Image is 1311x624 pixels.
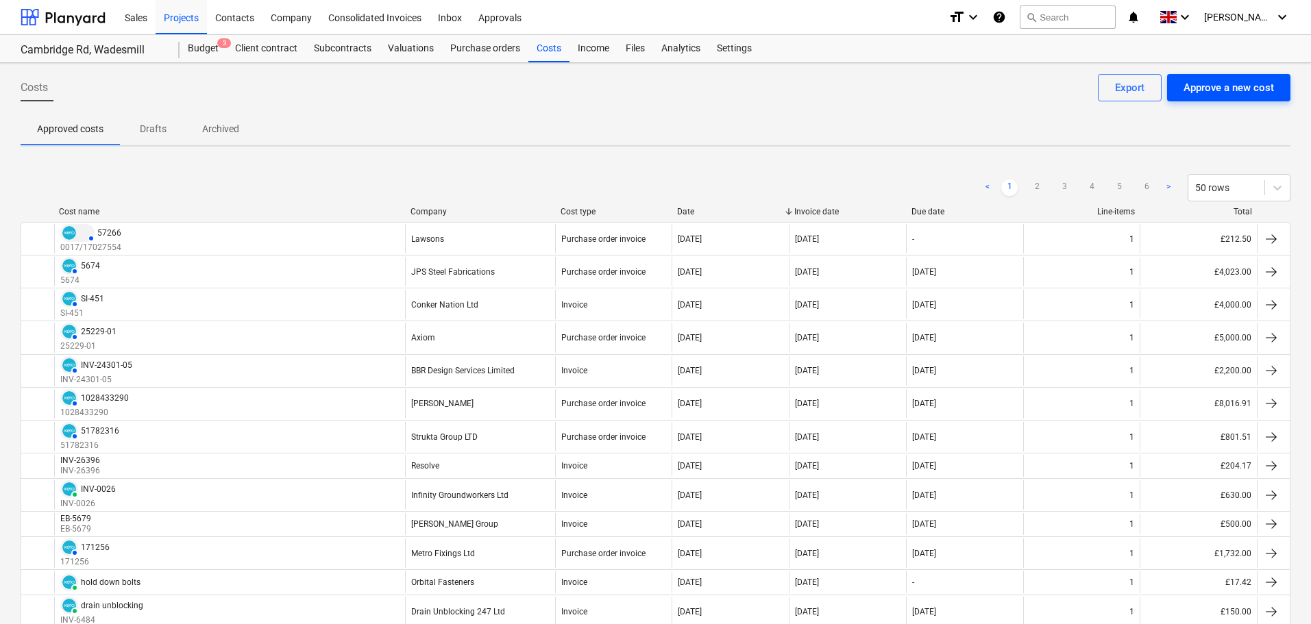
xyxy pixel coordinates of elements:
[561,461,587,471] div: Invoice
[1140,257,1257,286] div: £4,023.00
[561,234,646,244] div: Purchase order invoice
[1184,79,1274,97] div: Approve a new cost
[60,455,100,465] div: INV-26396
[1140,323,1257,352] div: £5,000.00
[59,207,400,216] div: Cost name
[561,577,587,587] div: Invoice
[411,461,439,471] div: Resolve
[912,549,936,558] div: [DATE]
[1140,571,1257,593] div: £17.42
[411,607,505,616] div: Drain Unblocking 247 Ltd
[992,9,1006,25] i: Knowledge base
[81,327,117,336] div: 25229-01
[81,360,132,370] div: INV-24301-05
[60,498,116,510] p: INV-0026
[1029,207,1135,216] div: Line-items
[677,207,783,216] div: Date
[795,519,819,529] div: [DATE]
[21,43,163,58] div: Cambridge Rd, Wadesmill
[678,577,702,587] div: [DATE]
[1140,224,1257,253] div: £212.50
[1129,607,1134,616] div: 1
[979,179,996,196] a: Previous page
[37,122,103,136] p: Approved costs
[411,267,495,277] div: JPS Steel Fabrications
[1026,12,1037,23] span: search
[528,35,569,62] div: Costs
[411,490,509,500] div: Infinity Groundworkers Ltd
[21,79,48,96] span: Costs
[1129,549,1134,558] div: 1
[60,480,78,498] div: Invoice has been synced with Xero and its status is currently PAID
[306,35,380,62] div: Subcontracts
[1140,389,1257,419] div: £8,016.91
[678,432,702,442] div: [DATE]
[678,490,702,500] div: [DATE]
[60,323,78,340] div: Invoice has been synced with Xero and its status is currently AUTHORISED
[709,35,760,62] div: Settings
[1140,513,1257,535] div: £500.00
[561,519,587,529] div: Invoice
[912,461,936,471] div: [DATE]
[1242,558,1311,624] iframe: Chat Widget
[1129,519,1134,529] div: 1
[81,294,104,303] div: SI-451
[1115,79,1144,97] div: Export
[912,399,936,408] div: [DATE]
[795,399,819,408] div: [DATE]
[81,426,119,436] div: 51782316
[202,122,239,136] p: Archived
[1098,74,1162,101] button: Export
[180,35,227,62] a: Budget3
[60,224,95,242] div: Invoice has been synced with Xero and its status is currently AUTHORISED
[136,122,169,136] p: Drafts
[81,261,100,271] div: 5674
[561,399,646,408] div: Purchase order invoice
[912,267,936,277] div: [DATE]
[81,577,140,587] div: hold down bolts
[617,35,653,62] div: Files
[442,35,528,62] a: Purchase orders
[1111,179,1127,196] a: Page 5
[217,38,231,48] span: 3
[569,35,617,62] a: Income
[60,374,132,386] p: INV-24301-05
[1129,399,1134,408] div: 1
[60,422,78,440] div: Invoice has been synced with Xero and its status is currently AUTHORISED
[948,9,965,25] i: format_size
[1274,9,1290,25] i: keyboard_arrow_down
[795,490,819,500] div: [DATE]
[411,234,444,244] div: Lawsons
[911,207,1018,216] div: Due date
[60,597,78,614] div: Invoice has been synced with Xero and its status is currently PAID
[1083,179,1100,196] a: Page 4
[60,290,78,308] div: Invoice has been synced with Xero and its status is currently AUTHORISED
[795,300,819,310] div: [DATE]
[795,366,819,375] div: [DATE]
[60,538,78,556] div: Invoice has been synced with Xero and its status is currently AUTHORISED
[60,356,78,374] div: Invoice has been synced with Xero and its status is currently AUTHORISED
[1140,290,1257,319] div: £4,000.00
[912,300,936,310] div: [DATE]
[60,308,104,319] p: SI-451
[912,519,936,529] div: [DATE]
[180,35,227,62] div: Budget
[1129,333,1134,342] div: 1
[795,234,819,244] div: [DATE]
[1020,5,1116,29] button: Search
[1140,538,1257,568] div: £1,732.00
[1129,267,1134,277] div: 1
[411,432,478,442] div: Strukta Group LTD
[678,607,702,616] div: [DATE]
[62,325,76,338] img: xero.svg
[62,358,76,372] img: xero.svg
[227,35,306,62] div: Client contract
[60,257,78,275] div: Invoice has been synced with Xero and its status is currently AUTHORISED
[1129,432,1134,442] div: 1
[62,292,76,305] img: xero.svg
[678,549,702,558] div: [DATE]
[60,440,119,451] p: 51782316
[561,333,646,342] div: Purchase order invoice
[561,490,587,500] div: Invoice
